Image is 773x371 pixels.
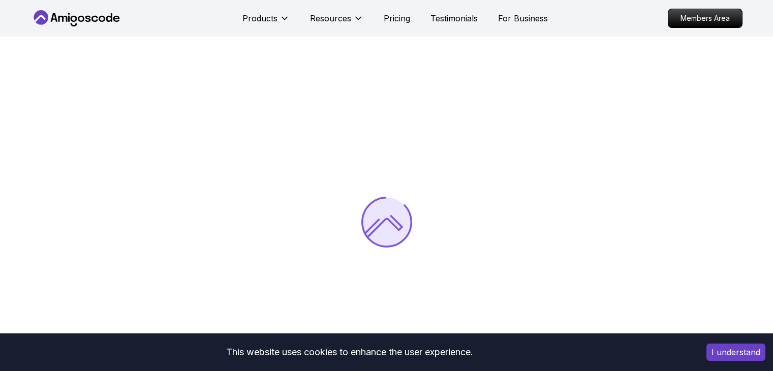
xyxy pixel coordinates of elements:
a: For Business [498,12,548,24]
a: Pricing [384,12,410,24]
button: Accept cookies [706,344,765,361]
button: Resources [310,12,363,33]
p: Members Area [668,9,742,27]
div: This website uses cookies to enhance the user experience. [8,341,691,363]
iframe: chat widget [710,307,773,356]
button: Products [242,12,290,33]
p: Products [242,12,277,24]
a: Members Area [668,9,743,28]
a: Testimonials [430,12,478,24]
p: Resources [310,12,351,24]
